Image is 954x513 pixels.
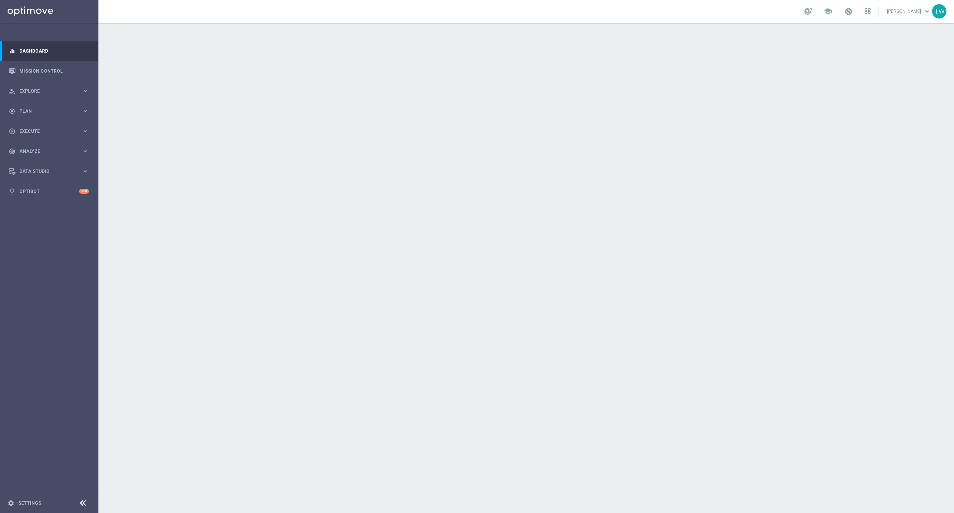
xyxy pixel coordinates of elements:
[9,188,16,195] i: lightbulb
[8,500,14,507] i: settings
[886,6,932,17] a: [PERSON_NAME]keyboard_arrow_down
[9,128,82,135] div: Execute
[9,181,89,201] div: Optibot
[8,148,89,154] button: track_changes Analyze keyboard_arrow_right
[824,7,832,16] span: school
[19,109,82,113] span: Plan
[82,127,89,135] i: keyboard_arrow_right
[9,148,16,155] i: track_changes
[9,148,82,155] div: Analyze
[19,89,82,93] span: Explore
[8,168,89,174] button: Data Studio keyboard_arrow_right
[932,4,946,19] div: TW
[82,107,89,115] i: keyboard_arrow_right
[9,168,82,175] div: Data Studio
[8,68,89,74] button: Mission Control
[9,88,82,95] div: Explore
[9,128,16,135] i: play_circle_outline
[19,181,79,201] a: Optibot
[18,501,41,505] a: Settings
[9,108,16,115] i: gps_fixed
[9,61,89,81] div: Mission Control
[79,189,89,194] div: +10
[9,48,16,54] i: equalizer
[82,87,89,95] i: keyboard_arrow_right
[9,108,82,115] div: Plan
[8,188,89,194] button: lightbulb Optibot +10
[8,88,89,94] button: person_search Explore keyboard_arrow_right
[923,7,931,16] span: keyboard_arrow_down
[8,48,89,54] button: equalizer Dashboard
[19,129,82,134] span: Execute
[9,88,16,95] i: person_search
[8,128,89,134] button: play_circle_outline Execute keyboard_arrow_right
[8,108,89,114] button: gps_fixed Plan keyboard_arrow_right
[82,148,89,155] i: keyboard_arrow_right
[19,61,89,81] a: Mission Control
[9,41,89,61] div: Dashboard
[19,149,82,154] span: Analyze
[19,169,82,174] span: Data Studio
[19,41,89,61] a: Dashboard
[82,168,89,175] i: keyboard_arrow_right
